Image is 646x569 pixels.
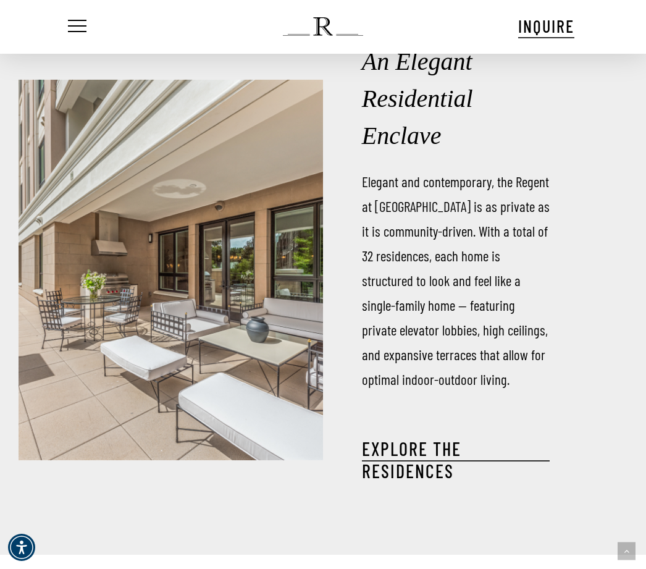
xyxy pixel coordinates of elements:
span: INQUIRE [518,15,574,36]
h2: An Elegant Residential Enclave [362,43,550,154]
p: Elegant and contemporary, the Regent at [GEOGRAPHIC_DATA] is as private as it is community-driven... [362,169,550,392]
a: Back to top [618,542,636,560]
div: Accessibility Menu [8,534,35,561]
a: INQUIRE [518,14,574,38]
a: EXPLORE THE RESIDENCES [362,437,550,482]
img: The Regent [283,17,363,36]
a: Navigation Menu [65,20,86,33]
